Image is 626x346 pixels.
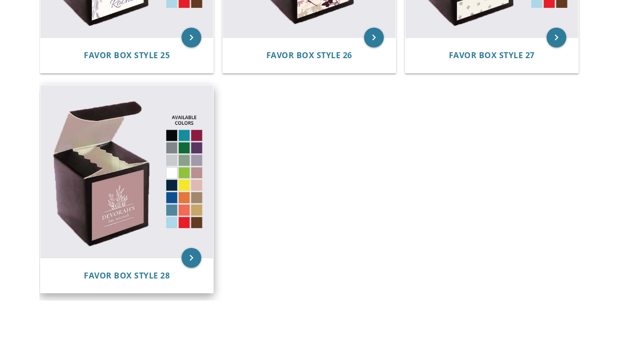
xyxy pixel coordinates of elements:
span: Favor Box Style 27 [449,50,535,61]
span: Favor Box Style 28 [84,270,170,281]
a: Favor Box Style 27 [449,51,535,60]
a: keyboard_arrow_right [182,248,201,268]
a: keyboard_arrow_right [547,28,566,47]
a: Favor Box Style 25 [84,51,170,60]
a: Favor Box Style 26 [266,51,352,60]
a: Favor Box Style 28 [84,271,170,280]
a: keyboard_arrow_right [364,28,384,47]
a: keyboard_arrow_right [182,28,201,47]
img: Favor Box Style 28 [40,85,213,258]
span: Favor Box Style 26 [266,50,352,61]
span: Favor Box Style 25 [84,50,170,61]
